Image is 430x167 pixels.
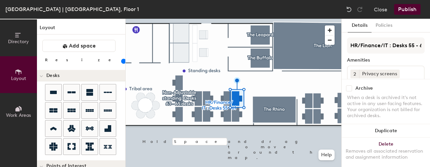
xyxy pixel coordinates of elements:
span: Desks [46,73,59,78]
div: Removes all associated reservation and assignment information [346,148,426,160]
img: Undo [346,6,352,13]
span: Add space [69,43,96,49]
div: Archive [355,86,373,91]
img: Redo [356,6,363,13]
div: When a desk is archived it's not active in any user-facing features. Your organization is not bil... [347,95,425,119]
button: Help [318,150,335,160]
span: Layout [11,76,26,81]
button: Duplicate [342,124,430,138]
div: [GEOGRAPHIC_DATA] | [GEOGRAPHIC_DATA], Floor 1 [5,5,139,13]
div: Resize [45,57,119,63]
button: Add space [42,40,116,52]
h1: Layout [37,24,125,34]
button: 2 [350,70,359,78]
button: Close [374,4,387,15]
div: Privacy screens [359,70,400,78]
div: Amenities [347,58,425,63]
button: DeleteRemoves all associated reservation and assignment information [342,138,430,167]
span: Work Areas [6,112,31,118]
button: Publish [394,4,421,15]
span: 2 [353,71,356,78]
button: Details [348,19,372,32]
button: Policies [372,19,396,32]
span: Directory [8,39,29,45]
